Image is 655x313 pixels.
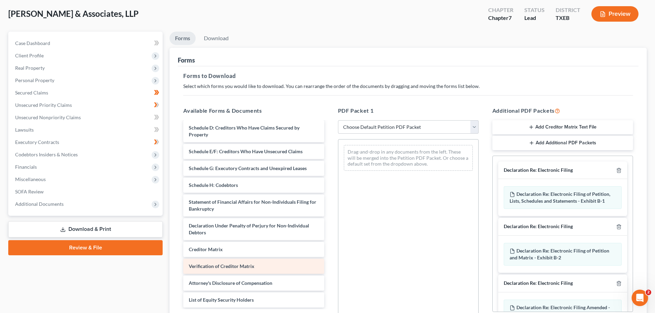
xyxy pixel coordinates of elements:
[189,263,254,269] span: Verification of Creditor Matrix
[189,165,307,171] span: Schedule G: Executory Contracts and Unexpired Leases
[189,297,254,303] span: List of Equity Security Holders
[15,139,59,145] span: Executory Contracts
[632,290,648,306] iframe: Intercom live chat
[510,191,610,204] span: Declaration Re: Electronic Filing of Petition, Lists, Schedules and Statements - Exhibit B-1
[189,280,272,286] span: Attorney's Disclosure of Compensation
[183,107,324,115] h5: Available Forms & Documents
[10,37,163,49] a: Case Dashboard
[15,114,81,120] span: Unsecured Nonpriority Claims
[15,102,72,108] span: Unsecured Priority Claims
[183,83,633,90] p: Select which forms you would like to download. You can rearrange the order of the documents by dr...
[10,186,163,198] a: SOFA Review
[189,148,303,154] span: Schedule E/F: Creditors Who Have Unsecured Claims
[488,14,513,22] div: Chapter
[189,199,316,212] span: Statement of Financial Affairs for Non-Individuals Filing for Bankruptcy
[15,90,48,96] span: Secured Claims
[189,246,223,252] span: Creditor Matrix
[15,176,46,182] span: Miscellaneous
[10,124,163,136] a: Lawsuits
[10,111,163,124] a: Unsecured Nonpriority Claims
[488,6,513,14] div: Chapter
[189,125,299,137] span: Schedule D: Creditors Who Have Claims Secured by Property
[344,145,473,171] div: Drag-and-drop in any documents from the left. These will be merged into the Petition PDF Packet. ...
[10,99,163,111] a: Unsecured Priority Claims
[15,65,45,71] span: Real Property
[504,223,573,230] div: Declaration Re: Electronic Filing
[504,243,622,266] div: Declaration Re: Electronic Filing of Petition and Matrix - Exhibit B-2
[492,120,633,135] button: Add Creditor Matrix Text File
[183,72,633,80] h5: Forms to Download
[591,6,638,22] button: Preview
[524,14,545,22] div: Lead
[10,136,163,148] a: Executory Contracts
[170,32,196,45] a: Forms
[15,189,44,194] span: SOFA Review
[509,14,512,21] span: 7
[15,152,78,157] span: Codebtors Insiders & Notices
[504,280,573,287] div: Declaration Re: Electronic Filing
[338,107,479,115] h5: PDF Packet 1
[8,9,139,19] span: [PERSON_NAME] & Associates, LLP
[178,56,195,64] div: Forms
[492,136,633,150] button: Add Additional PDF Packets
[15,164,37,170] span: Financials
[524,6,545,14] div: Status
[646,290,651,295] span: 2
[8,221,163,237] a: Download & Print
[8,240,163,255] a: Review & File
[10,87,163,99] a: Secured Claims
[556,6,580,14] div: District
[189,223,309,235] span: Declaration Under Penalty of Perjury for Non-Individual Debtors
[15,127,34,133] span: Lawsuits
[504,167,573,174] div: Declaration Re: Electronic Filing
[492,107,633,115] h5: Additional PDF Packets
[15,53,44,58] span: Client Profile
[15,40,50,46] span: Case Dashboard
[198,32,234,45] a: Download
[15,77,54,83] span: Personal Property
[189,182,238,188] span: Schedule H: Codebtors
[556,14,580,22] div: TXEB
[15,201,64,207] span: Additional Documents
